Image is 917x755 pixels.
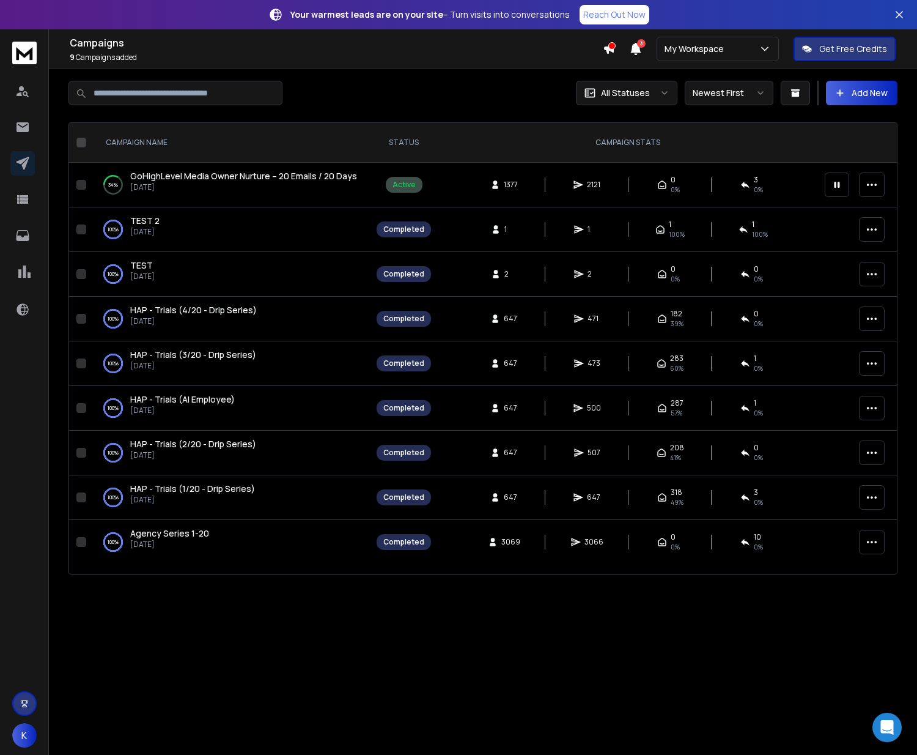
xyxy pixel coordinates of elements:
div: Completed [383,314,424,324]
p: [DATE] [130,450,256,460]
span: HAP - Trials (4/20 - Drip Series) [130,304,257,316]
span: 39 % [671,319,683,329]
p: 100 % [108,402,119,414]
span: GoHighLevel Media Owner Nurture – 20 Emails / 20 Days [130,170,357,182]
span: 2 [504,269,517,279]
span: 49 % [671,497,683,507]
span: 471 [587,314,600,324]
span: 0 % [754,453,763,463]
div: Completed [383,493,424,502]
p: All Statuses [601,87,650,99]
span: 1377 [504,180,518,190]
button: K [12,723,37,748]
p: 100 % [108,491,119,504]
span: HAP - Trials (1/20 - Drip Series) [130,483,255,494]
span: 0 % [754,542,763,552]
p: 100 % [108,223,119,236]
span: 60 % [670,363,683,373]
span: 0 % [754,185,763,195]
p: Campaigns added [70,53,603,62]
h1: Campaigns [70,35,603,50]
p: [DATE] [130,406,235,415]
p: [DATE] [130,540,209,549]
span: 57 % [671,408,682,418]
span: 182 [671,309,682,319]
th: STATUS [369,123,438,163]
span: 1 [587,225,600,234]
p: 100 % [108,536,119,548]
span: 507 [587,448,600,458]
span: 473 [587,359,600,368]
span: 2121 [587,180,600,190]
span: 1 [754,398,756,408]
span: 0 [671,264,676,274]
a: TEST [130,259,153,272]
p: My Workspace [665,43,729,55]
td: 100%HAP - Trials (4/20 - Drip Series)[DATE] [91,297,369,341]
img: logo [12,42,37,64]
span: 0 % [754,274,763,284]
div: Completed [383,448,424,458]
span: 318 [671,488,682,497]
p: Get Free Credits [819,43,887,55]
th: CAMPAIGN NAME [91,123,369,163]
a: HAP - Trials (AI Employee) [130,393,235,406]
span: 0 % [754,319,763,329]
td: 100%Agency Series 1-20[DATE] [91,520,369,565]
span: 647 [504,403,517,413]
p: Reach Out Now [583,9,646,21]
a: TEST 2 [130,215,160,227]
td: 100%HAP - Trials (1/20 - Drip Series)[DATE] [91,475,369,520]
span: 0 [671,532,676,542]
span: 3 [754,488,758,497]
span: 647 [504,493,517,502]
span: 647 [504,359,517,368]
a: Agency Series 1-20 [130,527,209,540]
span: TEST [130,259,153,271]
div: Completed [383,225,424,234]
div: Completed [383,359,424,368]
a: Reach Out Now [580,5,649,24]
span: 0 [754,264,759,274]
span: HAP - Trials (2/20 - Drip Series) [130,438,256,450]
span: 9 [70,52,75,62]
span: 0 [671,175,676,185]
span: 10 [754,532,761,542]
p: 100 % [108,268,119,280]
div: Completed [383,403,424,413]
p: 100 % [108,313,119,325]
span: 647 [587,493,600,502]
div: Completed [383,269,424,279]
span: 2 [587,269,600,279]
p: 34 % [108,179,118,191]
span: HAP - Trials (3/20 - Drip Series) [130,349,256,360]
td: 100%HAP - Trials (AI Employee)[DATE] [91,386,369,431]
strong: Your warmest leads are on your site [290,9,443,20]
td: 100%TEST[DATE] [91,252,369,297]
a: HAP - Trials (1/20 - Drip Series) [130,483,255,495]
div: Active [392,180,416,190]
span: 208 [670,443,684,453]
span: 3069 [501,537,520,547]
p: [DATE] [130,227,160,237]
span: 283 [670,354,683,363]
span: 100 % [669,229,685,239]
p: [DATE] [130,316,257,326]
span: 0 [754,443,759,453]
button: Add New [826,81,897,105]
span: 647 [504,448,517,458]
span: 0% [671,542,680,552]
span: TEST 2 [130,215,160,226]
span: 1 [754,354,756,363]
span: 3 [637,39,646,48]
span: 3066 [584,537,603,547]
a: HAP - Trials (2/20 - Drip Series) [130,438,256,450]
span: 1 [752,220,754,229]
span: 0 % [754,497,763,507]
p: [DATE] [130,182,357,192]
span: 3 [754,175,758,185]
td: 100%HAP - Trials (3/20 - Drip Series)[DATE] [91,341,369,386]
span: 287 [671,398,683,408]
